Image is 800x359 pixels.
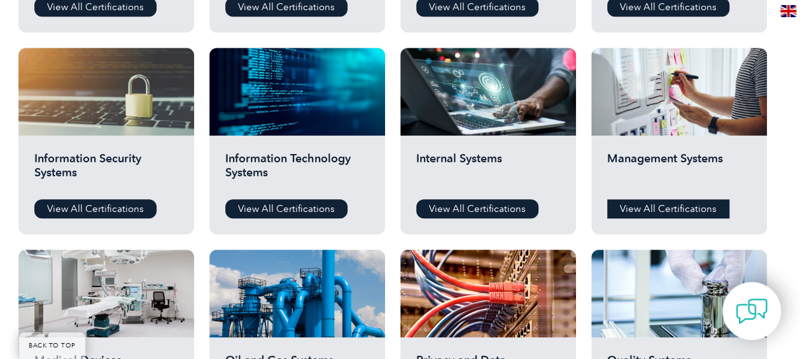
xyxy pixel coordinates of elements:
a: View All Certifications [607,199,729,218]
img: contact-chat.png [736,295,768,327]
h2: Information Technology Systems [225,151,369,190]
a: View All Certifications [416,199,538,218]
a: BACK TO TOP [19,332,85,359]
a: View All Certifications [34,199,157,218]
a: View All Certifications [225,199,347,218]
h2: Internal Systems [416,151,560,190]
h2: Information Security Systems [34,151,178,190]
img: en [780,5,796,17]
h2: Management Systems [607,151,751,190]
